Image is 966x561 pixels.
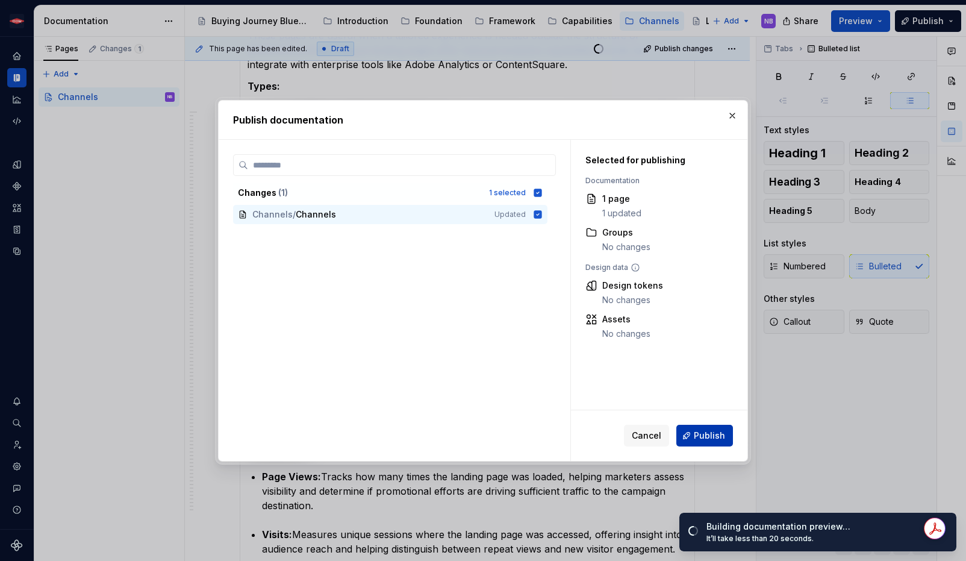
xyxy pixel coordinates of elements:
span: Updated [494,210,526,219]
span: Publish [694,430,725,442]
button: Publish [676,425,733,447]
span: Cancel [632,430,661,442]
div: Documentation [585,176,719,186]
div: No changes [602,294,663,306]
div: 1 page [602,193,641,205]
div: It’ll take less than 20 seconds. [706,534,926,544]
div: 1 selected [489,188,526,198]
div: Building documentation preview… [706,521,926,533]
div: Groups [602,227,650,239]
div: Design tokens [602,280,663,292]
span: ( 1 ) [278,187,288,198]
span: / [293,208,296,221]
button: Cancel [624,425,669,447]
div: Assets [602,313,650,325]
div: Design data [585,263,719,272]
div: 1 updated [602,207,641,219]
h2: Publish documentation [233,113,733,127]
div: No changes [602,241,650,253]
div: No changes [602,328,650,340]
div: Changes [238,187,482,199]
div: Selected for publishing [585,154,719,166]
span: Channels [252,208,293,221]
span: Channels [296,208,336,221]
